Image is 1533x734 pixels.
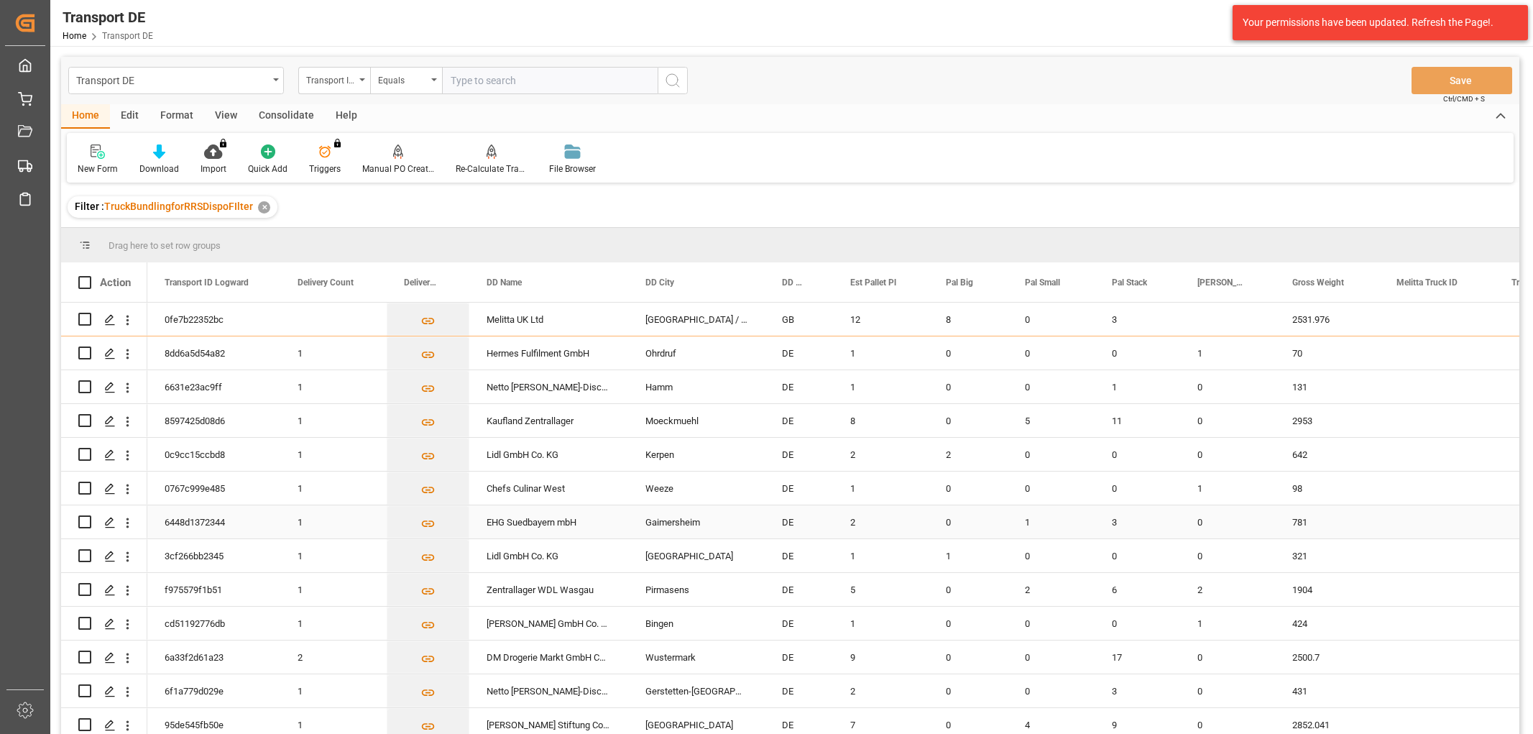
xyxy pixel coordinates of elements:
div: 0 [1008,303,1095,336]
div: View [204,104,248,129]
div: Gaimersheim [628,505,765,538]
div: 0 [929,336,1008,370]
div: 0fe7b22352bc [147,303,280,336]
div: 8597425d08d6 [147,404,280,437]
div: 0 [929,674,1008,707]
div: 2 [833,438,929,471]
div: 2 [1008,573,1095,606]
div: 0 [1180,539,1275,572]
div: cd51192776db [147,607,280,640]
div: f975579f1b51 [147,573,280,606]
div: 131 [1275,370,1379,403]
div: 5 [833,573,929,606]
div: Equals [378,70,427,87]
button: open menu [68,67,284,94]
span: TruckBundlingforRRSDispoFIlter [104,201,253,212]
div: 1 [833,607,929,640]
div: 3cf266bb2345 [147,539,280,572]
div: [GEOGRAPHIC_DATA] / [GEOGRAPHIC_DATA] [628,303,765,336]
span: Ctrl/CMD + S [1443,93,1485,104]
div: 1 [1180,472,1275,505]
span: Transport ID Logward [165,277,249,288]
div: 11 [1095,404,1180,437]
div: 2500.7 [1275,641,1379,674]
div: Press SPACE to select this row. [61,404,147,438]
div: 1 [929,539,1008,572]
div: 431 [1275,674,1379,707]
div: 1 [280,472,387,505]
div: Home [61,104,110,129]
div: 1 [833,370,929,403]
div: 1 [833,336,929,370]
span: DD City [645,277,674,288]
div: 1 [1180,336,1275,370]
div: DE [765,641,833,674]
div: 0 [1095,472,1180,505]
div: 0 [1180,641,1275,674]
div: 0 [929,370,1008,403]
div: Press SPACE to select this row. [61,472,147,505]
div: Action [100,276,131,289]
span: Pal Small [1025,277,1060,288]
div: Moeckmuehl [628,404,765,437]
div: DE [765,539,833,572]
div: 1 [1008,505,1095,538]
div: Press SPACE to select this row. [61,674,147,708]
div: 0 [1095,336,1180,370]
div: Zentrallager WDL Wasgau [469,573,628,606]
div: 1 [280,438,387,471]
div: 0 [1008,641,1095,674]
div: Quick Add [248,162,287,175]
div: 0 [1008,674,1095,707]
div: 0 [1095,539,1180,572]
div: 2 [929,438,1008,471]
div: Help [325,104,368,129]
div: 2 [833,505,929,538]
div: 8 [929,303,1008,336]
div: 1904 [1275,573,1379,606]
div: Press SPACE to select this row. [61,370,147,404]
div: 98 [1275,472,1379,505]
div: New Form [78,162,118,175]
div: 0 [1008,370,1095,403]
div: Lidl GmbH Co. KG [469,438,628,471]
div: Format [149,104,204,129]
div: Weeze [628,472,765,505]
div: 642 [1275,438,1379,471]
div: Gerstetten-[GEOGRAPHIC_DATA] [628,674,765,707]
div: Netto [PERSON_NAME]-Discount [469,370,628,403]
div: 0 [1180,674,1275,707]
div: 1 [280,573,387,606]
div: 70 [1275,336,1379,370]
div: 1 [833,539,929,572]
span: [PERSON_NAME] [1197,277,1245,288]
div: 0 [1008,539,1095,572]
span: DD Country [782,277,803,288]
div: Your permissions have been updated. Refresh the Page!. [1243,15,1507,30]
span: Pal Big [946,277,973,288]
div: Hamm [628,370,765,403]
div: File Browser [549,162,596,175]
div: 321 [1275,539,1379,572]
div: Transport DE [63,6,153,28]
div: 6 [1095,573,1180,606]
span: Melitta Truck ID [1396,277,1458,288]
div: 1 [280,539,387,572]
div: [PERSON_NAME] GmbH Co. KG [469,607,628,640]
div: 8dd6a5d54a82 [147,336,280,370]
div: 0 [1180,370,1275,403]
div: Lidl GmbH Co. KG [469,539,628,572]
div: 0 [1095,438,1180,471]
div: 0 [1180,404,1275,437]
div: 2953 [1275,404,1379,437]
div: 0 [1008,438,1095,471]
div: 3 [1095,674,1180,707]
span: Est Pallet Pl [850,277,896,288]
span: DD Name [487,277,522,288]
div: 1 [280,404,387,437]
div: Press SPACE to select this row. [61,641,147,674]
div: 1 [1180,607,1275,640]
div: Bingen [628,607,765,640]
div: 0 [1008,336,1095,370]
div: Re-Calculate Transport Costs [456,162,528,175]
